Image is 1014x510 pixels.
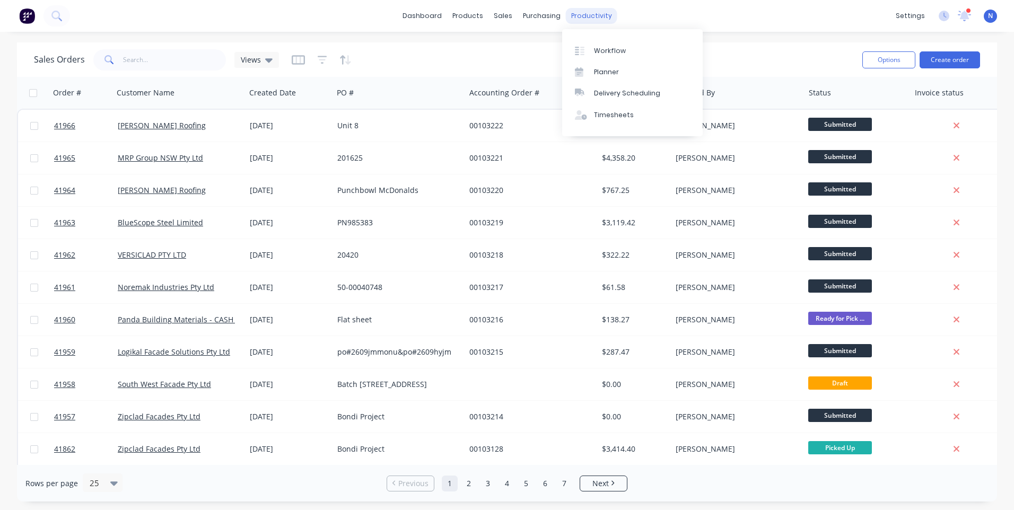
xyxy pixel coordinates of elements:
[118,444,200,454] a: Zipclad Facades Pty Ltd
[676,250,793,260] div: [PERSON_NAME]
[337,379,455,390] div: Batch [STREET_ADDRESS]
[676,282,793,293] div: [PERSON_NAME]
[602,444,664,454] div: $3,414.40
[676,314,793,325] div: [PERSON_NAME]
[250,153,329,163] div: [DATE]
[808,312,872,325] span: Ready for Pick ...
[54,304,118,336] a: 41960
[920,51,980,68] button: Create order
[480,476,496,491] a: Page 3
[54,336,118,368] a: 41959
[54,120,75,131] span: 41966
[556,476,572,491] a: Page 7
[808,215,872,228] span: Submitted
[337,347,455,357] div: po#2609jmmonu&po#2609hyjm
[602,314,664,325] div: $138.27
[808,150,872,163] span: Submitted
[117,87,174,98] div: Customer Name
[337,87,354,98] div: PO #
[397,8,447,24] a: dashboard
[676,217,793,228] div: [PERSON_NAME]
[54,239,118,271] a: 41962
[54,444,75,454] span: 41862
[53,87,81,98] div: Order #
[469,153,587,163] div: 00103221
[250,347,329,357] div: [DATE]
[469,250,587,260] div: 00103218
[54,433,118,465] a: 41862
[337,153,455,163] div: 201625
[890,8,930,24] div: settings
[566,8,617,24] div: productivity
[602,379,664,390] div: $0.00
[676,411,793,422] div: [PERSON_NAME]
[250,185,329,196] div: [DATE]
[442,476,458,491] a: Page 1 is your current page
[241,54,261,65] span: Views
[337,250,455,260] div: 20420
[387,478,434,489] a: Previous page
[594,110,634,120] div: Timesheets
[469,314,587,325] div: 00103216
[118,411,200,421] a: Zipclad Facades Pty Ltd
[676,120,793,131] div: [PERSON_NAME]
[250,120,329,131] div: [DATE]
[118,153,203,163] a: MRP Group NSW Pty Ltd
[469,411,587,422] div: 00103214
[382,476,632,491] ul: Pagination
[250,379,329,390] div: [DATE]
[562,40,703,61] a: Workflow
[118,250,186,260] a: VERSICLAD PTY LTD
[118,185,206,195] a: [PERSON_NAME] Roofing
[518,8,566,24] div: purchasing
[915,87,964,98] div: Invoice status
[118,347,230,357] a: Logikal Facade Solutions Pty Ltd
[54,401,118,433] a: 41957
[808,441,872,454] span: Picked Up
[809,87,831,98] div: Status
[469,185,587,196] div: 00103220
[580,478,627,489] a: Next page
[469,282,587,293] div: 00103217
[54,347,75,357] span: 41959
[54,153,75,163] span: 41965
[337,217,455,228] div: PN985383
[54,379,75,390] span: 41958
[808,182,872,196] span: Submitted
[602,153,664,163] div: $4,358.20
[118,217,203,227] a: BlueScope Steel Limited
[518,476,534,491] a: Page 5
[808,118,872,131] span: Submitted
[337,185,455,196] div: Punchbowl McDonalds
[676,347,793,357] div: [PERSON_NAME]
[337,411,455,422] div: Bondi Project
[808,409,872,422] span: Submitted
[447,8,488,24] div: products
[54,174,118,206] a: 41964
[337,314,455,325] div: Flat sheet
[808,247,872,260] span: Submitted
[469,217,587,228] div: 00103219
[34,55,85,65] h1: Sales Orders
[250,250,329,260] div: [DATE]
[808,344,872,357] span: Submitted
[602,282,664,293] div: $61.58
[469,120,587,131] div: 00103222
[602,250,664,260] div: $322.22
[54,207,118,239] a: 41963
[54,282,75,293] span: 41961
[250,411,329,422] div: [DATE]
[54,314,75,325] span: 41960
[469,347,587,357] div: 00103215
[602,347,664,357] div: $287.47
[808,279,872,293] span: Submitted
[562,61,703,83] a: Planner
[594,67,619,77] div: Planner
[676,153,793,163] div: [PERSON_NAME]
[602,411,664,422] div: $0.00
[594,46,626,56] div: Workflow
[118,379,211,389] a: South West Facade Pty Ltd
[54,250,75,260] span: 41962
[988,11,993,21] span: N
[594,89,660,98] div: Delivery Scheduling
